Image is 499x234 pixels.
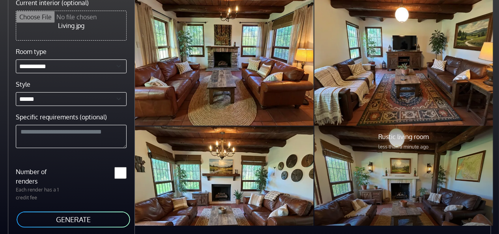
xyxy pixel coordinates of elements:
button: GENERATE [16,211,131,228]
p: less than a minute ago [378,143,429,150]
label: Number of renders [11,167,71,186]
label: Room type [16,47,47,56]
p: Each render has a 1 credit fee [11,186,71,201]
label: Specific requirements (optional) [16,112,107,122]
label: Style [16,80,30,89]
p: Rustic living room [378,132,429,141]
